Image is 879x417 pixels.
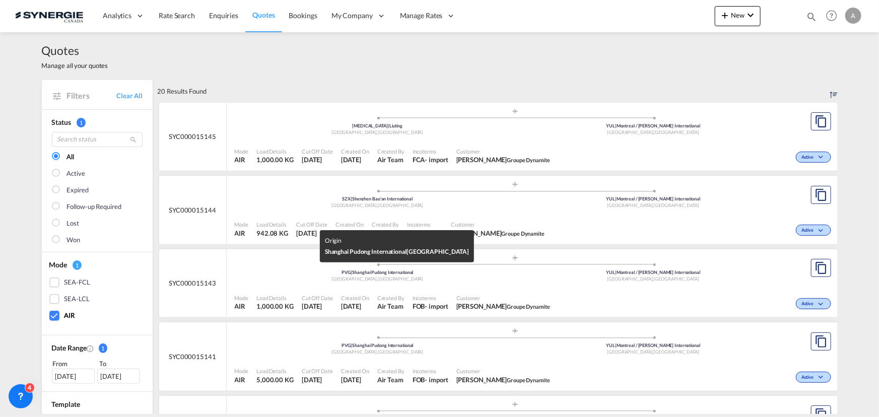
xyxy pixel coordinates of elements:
span: Air Team [377,302,404,311]
span: Manage Rates [400,11,443,21]
span: Help [823,7,840,24]
span: , [653,129,654,135]
span: | [615,123,617,128]
div: - import [420,229,443,238]
button: Copy Quote [811,259,831,277]
span: Incoterms [413,148,448,155]
span: Customer [456,148,550,155]
span: , [653,276,654,282]
span: | [388,123,389,128]
span: Manage all your quotes [42,61,108,70]
md-icon: icon-chevron-down [817,155,829,160]
span: 4 Oct 2025 [302,302,333,311]
md-icon: assets/icons/custom/roll-o-plane.svg [509,328,521,333]
md-icon: icon-magnify [130,136,138,144]
div: SEA-FCL [64,277,90,288]
span: 5,000.00 KG [256,376,294,384]
div: Expired [67,185,89,195]
div: FOB [407,229,420,238]
div: Change Status Here [796,298,831,309]
span: [GEOGRAPHIC_DATA] [331,349,378,355]
span: 4 Oct 2025 [302,375,333,384]
button: Copy Quote [811,186,831,204]
button: Copy Quote [811,332,831,351]
span: Cut Off Date [302,148,333,155]
div: Change Status Here [796,152,831,163]
span: Created By [377,294,404,302]
button: Copy Quote [811,112,831,130]
span: [GEOGRAPHIC_DATA] [607,349,653,355]
span: Marc Sutton Groupe Dynamite [456,375,550,384]
span: 1 [73,260,82,270]
a: Clear All [116,91,142,100]
span: Analytics [103,11,131,21]
span: [GEOGRAPHIC_DATA] [378,349,423,355]
span: PVG Shanghai Pudong International [342,342,414,348]
div: Status 1 [52,117,143,127]
span: From To [DATE][DATE] [52,359,143,384]
span: Customer [456,294,550,302]
span: Mode [235,367,249,375]
span: Customer [451,221,545,228]
div: Help [823,7,845,25]
span: Bookings [289,11,317,20]
span: | [351,269,353,275]
span: SYC000015145 [169,132,216,141]
span: SYC000015141 [169,352,216,361]
span: 30 Sep 2025 [341,375,369,384]
span: Mode [235,221,249,228]
span: Created By [377,148,404,155]
md-icon: icon-chevron-down [817,375,829,380]
span: [GEOGRAPHIC_DATA] [378,129,423,135]
span: Created On [335,221,364,228]
md-icon: icon-chevron-down [745,9,757,21]
span: [GEOGRAPHIC_DATA] [407,248,469,255]
span: Active [801,154,816,161]
div: FOB import [413,302,448,311]
span: Groupe Dynamite [507,377,550,383]
span: 30 Sep 2025 [335,229,364,238]
span: [GEOGRAPHIC_DATA] [654,276,699,282]
span: SYC000015143 [169,279,216,288]
span: Created By [372,221,399,228]
span: 30 Sep 2025 [341,155,369,164]
div: - import [425,302,448,311]
span: AIR [235,155,249,164]
span: | [351,196,352,201]
md-icon: Created On [87,344,95,353]
span: Mode [235,294,249,302]
img: 1f56c880d42311ef80fc7dca854c8e59.png [15,5,83,27]
span: [GEOGRAPHIC_DATA] [654,202,699,208]
md-icon: assets/icons/custom/roll-o-plane.svg [509,109,521,114]
div: A [845,8,861,24]
div: From [52,359,96,369]
span: , [377,276,378,282]
span: 1 [99,343,108,353]
span: [GEOGRAPHIC_DATA] [378,276,423,282]
div: - import [425,375,448,384]
div: SYC000015144 assets/icons/custom/ship-fill.svgassets/icons/custom/roll-o-plane.svgOriginShenzhen ... [159,176,838,244]
div: SYC000015143 assets/icons/custom/ship-fill.svgassets/icons/custom/roll-o-plane.svgOriginShanghai ... [159,249,838,318]
span: Mode [49,260,67,269]
span: 4 Oct 2025 [296,229,327,238]
span: [GEOGRAPHIC_DATA] [331,276,378,282]
span: Incoterms [413,367,448,375]
span: , [377,349,378,355]
span: Groupe Dynamite [502,230,545,237]
span: [GEOGRAPHIC_DATA] [378,202,423,208]
span: | [615,196,617,201]
div: Change Status Here [796,225,831,236]
span: , [377,202,378,208]
span: Cut Off Date [302,294,333,302]
span: Air Team [377,155,404,164]
md-icon: assets/icons/custom/copyQuote.svg [815,115,827,127]
div: [DATE] [97,369,140,384]
div: All [67,152,75,162]
div: FOB import [413,375,448,384]
span: YUL Montreal / [PERSON_NAME] International [606,123,700,128]
span: Groupe Dynamite [507,303,550,310]
span: Date Range [52,343,87,352]
div: Origin [325,235,469,246]
span: Groupe Dynamite [507,157,550,163]
span: Load Details [256,367,294,375]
